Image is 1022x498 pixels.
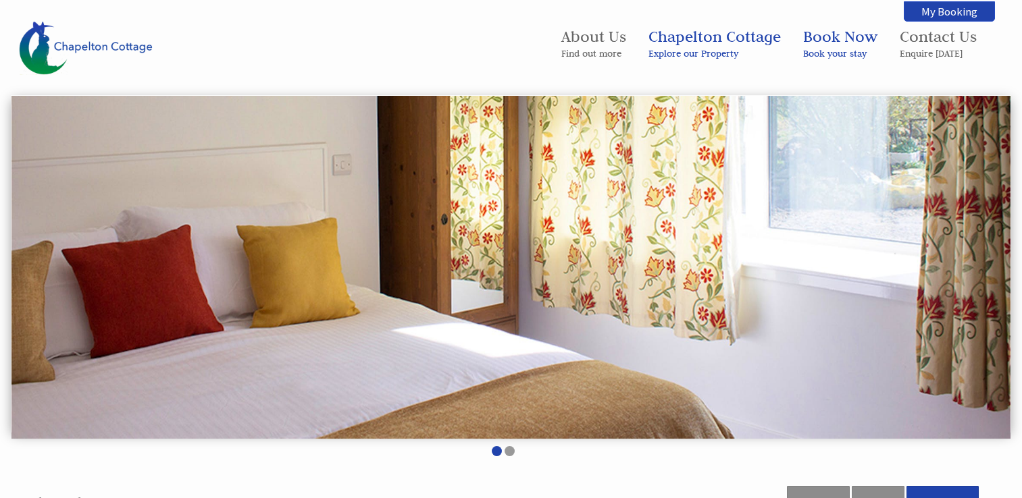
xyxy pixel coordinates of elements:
small: Book your stay [803,47,877,59]
small: Explore our Property [648,47,781,59]
a: Contact UsEnquire [DATE] [900,26,977,59]
small: Enquire [DATE] [900,47,977,59]
img: Chapelton Cottage [19,21,154,75]
a: Chapelton CottageExplore our Property [648,26,781,59]
a: About UsFind out more [561,26,626,59]
a: Book NowBook your stay [803,26,877,59]
a: My Booking [904,1,995,22]
small: Find out more [561,47,626,59]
